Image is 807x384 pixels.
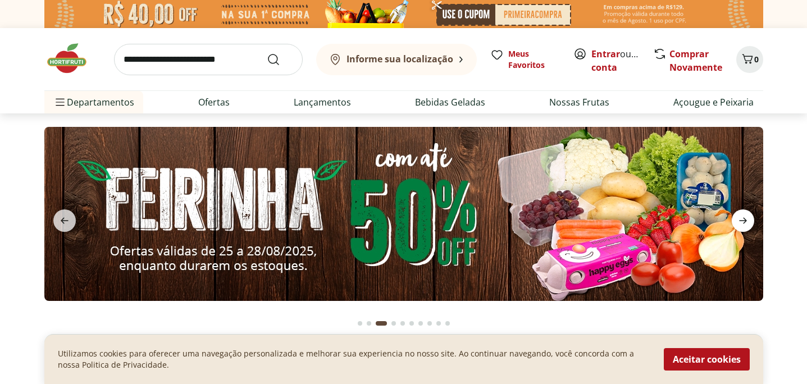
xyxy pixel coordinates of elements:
a: Ofertas [198,95,230,109]
button: Go to page 10 from fs-carousel [443,310,452,337]
button: Go to page 5 from fs-carousel [398,310,407,337]
button: next [723,209,763,232]
button: Submit Search [267,53,294,66]
a: Criar conta [591,48,653,74]
button: Go to page 8 from fs-carousel [425,310,434,337]
a: Açougue e Peixaria [673,95,754,109]
a: Comprar Novamente [669,48,722,74]
a: Entrar [591,48,620,60]
button: Go to page 1 from fs-carousel [355,310,364,337]
button: previous [44,209,85,232]
span: ou [591,47,641,74]
span: Departamentos [53,89,134,116]
p: Utilizamos cookies para oferecer uma navegação personalizada e melhorar sua experiencia no nosso ... [58,348,650,371]
a: Nossas Frutas [549,95,609,109]
img: Hortifruti [44,42,101,75]
button: Aceitar cookies [664,348,750,371]
span: 0 [754,54,759,65]
button: Go to page 4 from fs-carousel [389,310,398,337]
button: Informe sua localização [316,44,477,75]
span: Meus Favoritos [508,48,560,71]
button: Go to page 6 from fs-carousel [407,310,416,337]
button: Current page from fs-carousel [373,310,389,337]
input: search [114,44,303,75]
a: Bebidas Geladas [415,95,485,109]
button: Go to page 9 from fs-carousel [434,310,443,337]
img: feira [44,127,763,301]
b: Informe sua localização [346,53,453,65]
a: Lançamentos [294,95,351,109]
a: Meus Favoritos [490,48,560,71]
button: Go to page 7 from fs-carousel [416,310,425,337]
button: Carrinho [736,46,763,73]
button: Go to page 2 from fs-carousel [364,310,373,337]
button: Menu [53,89,67,116]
